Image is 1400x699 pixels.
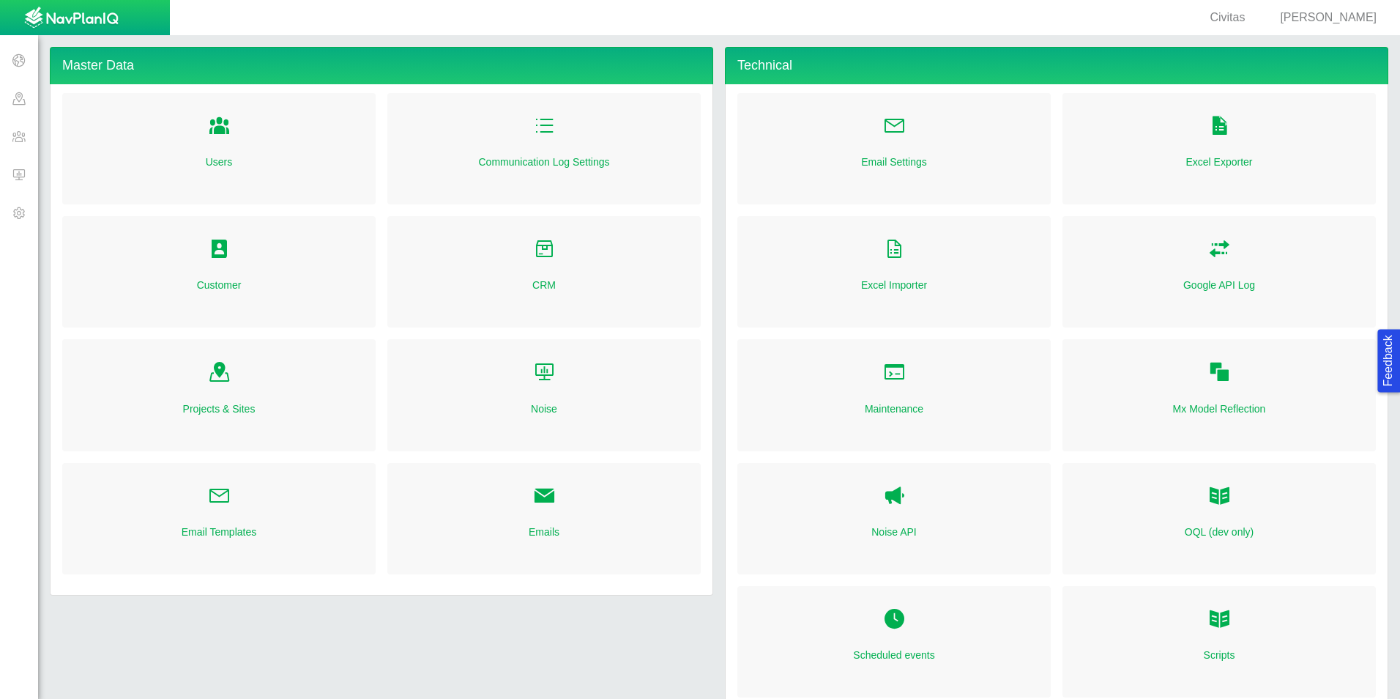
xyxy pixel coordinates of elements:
a: Folder Open Icon [208,234,231,266]
div: Folder Open Icon Scheduled events [737,586,1051,698]
a: OQL (dev only) [1185,525,1254,539]
a: Excel Importer [861,278,927,292]
a: Folder Open Icon [208,111,231,143]
a: Scripts [1204,648,1235,662]
a: Folder Open Icon [883,604,906,636]
a: Folder Open Icon [533,357,556,389]
div: Folder Open Icon Mx Model Reflection [1062,339,1376,451]
a: Folder Open Icon [208,481,231,513]
a: Folder Open Icon [533,111,556,143]
span: [PERSON_NAME] [1280,11,1377,23]
a: Maintenance [865,402,923,416]
div: Folder Open Icon Google API Log [1062,216,1376,328]
a: Folder Open Icon [883,234,906,266]
button: Feedback [1377,329,1400,392]
span: Civitas [1210,11,1245,23]
div: Folder Open Icon Scripts [1062,586,1376,698]
div: Folder Open Icon Email Templates [62,463,376,574]
a: Communication Log Settings [479,155,610,169]
a: Email Templates [182,525,256,539]
a: Projects & Sites [183,402,256,416]
a: OQL [1208,481,1231,513]
div: Folder Open Icon Excel Exporter [1062,93,1376,204]
img: UrbanGroupSolutionsTheme$USG_Images$logo.png [24,7,119,30]
a: Emails [529,525,559,539]
div: [PERSON_NAME] [1262,10,1382,26]
a: Folder Open Icon [533,234,556,266]
div: Folder Open Icon Communication Log Settings [387,93,701,204]
a: Customer [197,278,242,292]
div: Folder Open Icon Projects & Sites [62,339,376,451]
a: Scheduled events [853,648,934,662]
a: Google API Log [1183,278,1255,292]
a: Noise API [871,525,916,539]
h4: Technical [725,47,1388,84]
a: Noise API [883,481,906,513]
div: Noise API Noise API [737,463,1051,574]
div: Folder Open Icon Excel Importer [737,216,1051,328]
div: Folder Open Icon Users [62,93,376,204]
div: Folder Open Icon Customer [62,216,376,328]
a: Folder Open Icon [1208,604,1231,636]
a: Folder Open Icon [883,111,906,143]
a: CRM [532,278,556,292]
a: Excel Exporter [1185,155,1252,169]
h4: Master Data [50,47,713,84]
a: Folder Open Icon [883,357,906,389]
a: Folder Open Icon [208,357,231,389]
div: Folder Open Icon Emails [387,463,701,574]
div: Folder Open Icon Noise [387,339,701,451]
a: Email Settings [861,155,926,169]
div: Folder Open Icon Maintenance [737,339,1051,451]
a: Folder Open Icon [533,481,556,513]
a: Users [206,155,233,169]
a: Noise [531,402,557,416]
a: Mx Model Reflection [1173,402,1266,416]
div: Folder Open Icon CRM [387,216,701,328]
div: Folder Open Icon Email Settings [737,93,1051,204]
a: Folder Open Icon [1208,111,1231,143]
a: Folder Open Icon [1208,234,1231,266]
a: Folder Open Icon [1208,357,1231,389]
div: OQL OQL (dev only) [1062,463,1376,574]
